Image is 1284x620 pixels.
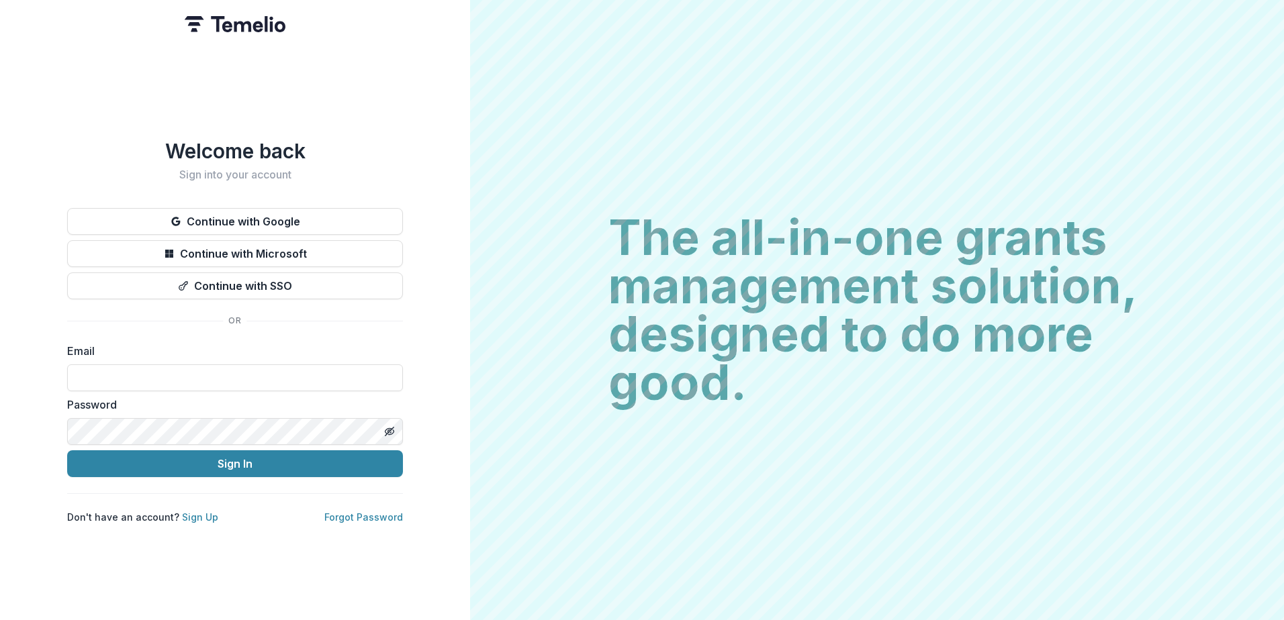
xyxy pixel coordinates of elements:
button: Continue with Google [67,208,403,235]
a: Sign Up [182,511,218,523]
label: Password [67,397,395,413]
img: Temelio [185,16,285,32]
label: Email [67,343,395,359]
h1: Welcome back [67,139,403,163]
button: Continue with Microsoft [67,240,403,267]
h2: Sign into your account [67,168,403,181]
button: Sign In [67,450,403,477]
a: Forgot Password [324,511,403,523]
button: Toggle password visibility [379,421,400,442]
p: Don't have an account? [67,510,218,524]
button: Continue with SSO [67,272,403,299]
